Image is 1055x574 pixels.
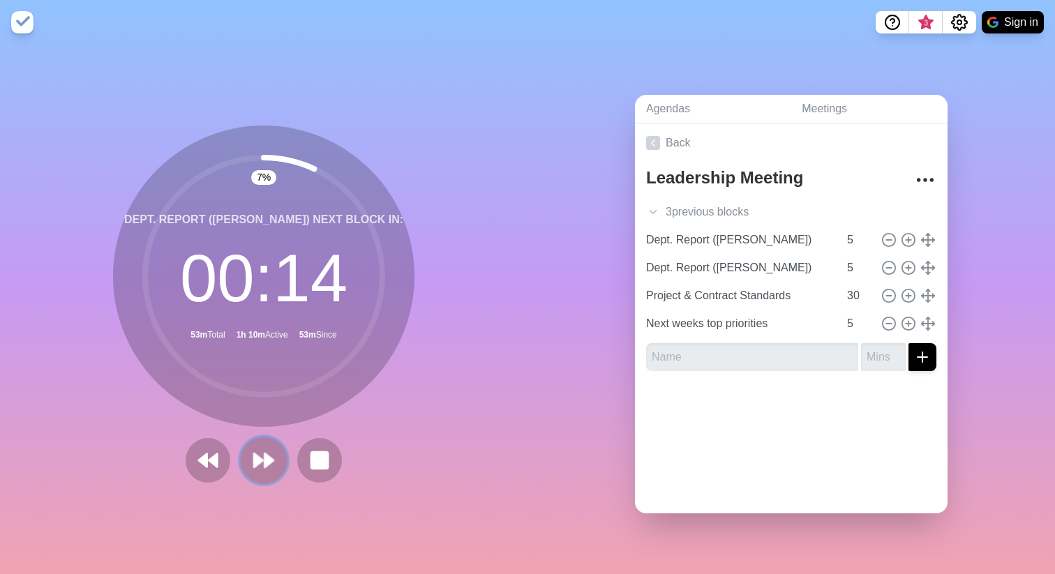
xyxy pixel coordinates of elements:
input: Mins [841,310,875,338]
button: More [911,166,939,194]
button: Settings [943,11,976,33]
button: What’s new [909,11,943,33]
a: Meetings [791,95,948,123]
img: timeblocks logo [11,11,33,33]
div: 3 previous block [635,198,948,226]
button: Help [876,11,909,33]
input: Mins [841,226,875,254]
button: Sign in [982,11,1044,33]
a: Back [635,123,948,163]
input: Mins [841,282,875,310]
input: Name [641,310,839,338]
input: Mins [841,254,875,282]
input: Name [646,343,858,371]
input: Name [641,282,839,310]
input: Name [641,226,839,254]
span: s [743,204,749,220]
input: Mins [861,343,906,371]
span: 3 [920,17,931,29]
img: google logo [987,17,998,28]
a: Agendas [635,95,791,123]
input: Name [641,254,839,282]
